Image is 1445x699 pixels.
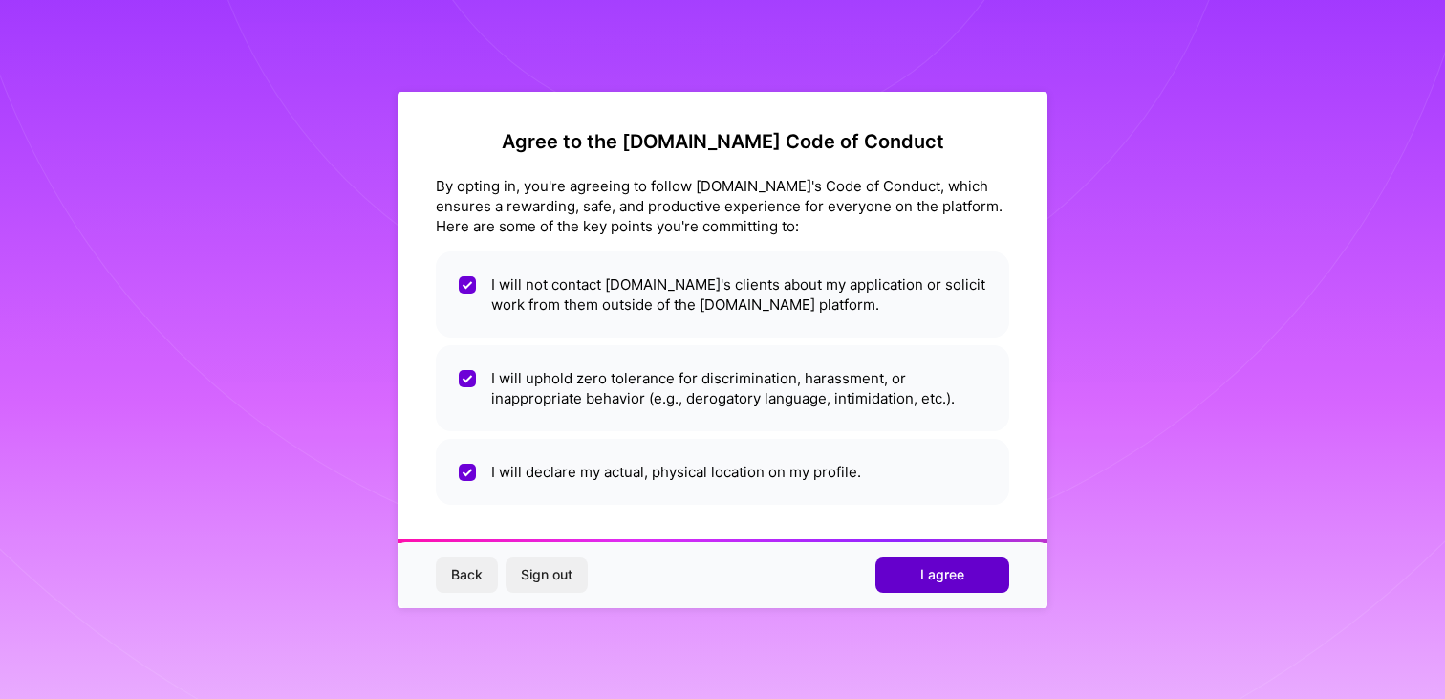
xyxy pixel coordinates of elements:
li: I will uphold zero tolerance for discrimination, harassment, or inappropriate behavior (e.g., der... [436,345,1009,431]
button: I agree [875,557,1009,592]
button: Sign out [506,557,588,592]
li: I will not contact [DOMAIN_NAME]'s clients about my application or solicit work from them outside... [436,251,1009,338]
span: Sign out [521,565,572,584]
span: I agree [920,565,964,584]
button: Back [436,557,498,592]
li: I will declare my actual, physical location on my profile. [436,439,1009,505]
span: Back [451,565,483,584]
h2: Agree to the [DOMAIN_NAME] Code of Conduct [436,130,1009,153]
div: By opting in, you're agreeing to follow [DOMAIN_NAME]'s Code of Conduct, which ensures a rewardin... [436,176,1009,236]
